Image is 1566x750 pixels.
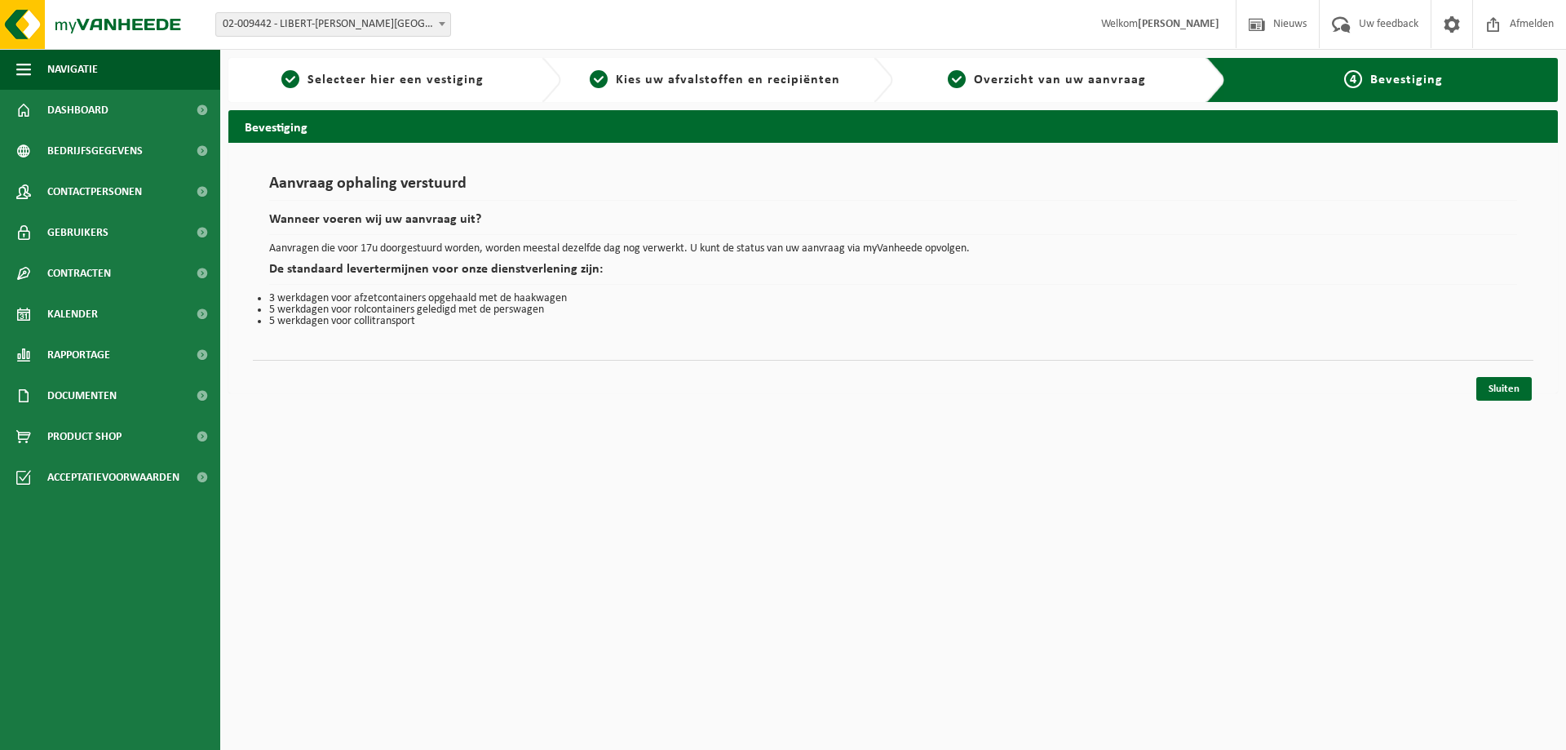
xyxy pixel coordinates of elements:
[47,457,179,498] span: Acceptatievoorwaarden
[47,375,117,416] span: Documenten
[616,73,840,87] span: Kies uw afvalstoffen en recipiënten
[47,294,98,335] span: Kalender
[269,304,1517,316] li: 5 werkdagen voor rolcontainers geledigd met de perswagen
[1476,377,1532,401] a: Sluiten
[47,90,108,131] span: Dashboard
[237,70,529,90] a: 1Selecteer hier een vestiging
[974,73,1146,87] span: Overzicht van uw aanvraag
[47,171,142,212] span: Contactpersonen
[948,70,966,88] span: 3
[590,70,608,88] span: 2
[901,70,1193,90] a: 3Overzicht van uw aanvraag
[47,416,122,457] span: Product Shop
[1138,18,1219,30] strong: [PERSON_NAME]
[269,243,1517,255] p: Aanvragen die voor 17u doorgestuurd worden, worden meestal dezelfde dag nog verwerkt. U kunt de s...
[269,316,1517,327] li: 5 werkdagen voor collitransport
[228,110,1558,142] h2: Bevestiging
[47,253,111,294] span: Contracten
[216,13,450,36] span: 02-009442 - LIBERT-ROMAIN - OUDENAARDE
[47,131,143,171] span: Bedrijfsgegevens
[269,175,1517,201] h1: Aanvraag ophaling verstuurd
[281,70,299,88] span: 1
[269,293,1517,304] li: 3 werkdagen voor afzetcontainers opgehaald met de haakwagen
[269,263,1517,285] h2: De standaard levertermijnen voor onze dienstverlening zijn:
[1344,70,1362,88] span: 4
[269,213,1517,235] h2: Wanneer voeren wij uw aanvraag uit?
[569,70,861,90] a: 2Kies uw afvalstoffen en recipiënten
[215,12,451,37] span: 02-009442 - LIBERT-ROMAIN - OUDENAARDE
[47,335,110,375] span: Rapportage
[307,73,484,87] span: Selecteer hier een vestiging
[47,212,108,253] span: Gebruikers
[47,49,98,90] span: Navigatie
[1370,73,1443,87] span: Bevestiging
